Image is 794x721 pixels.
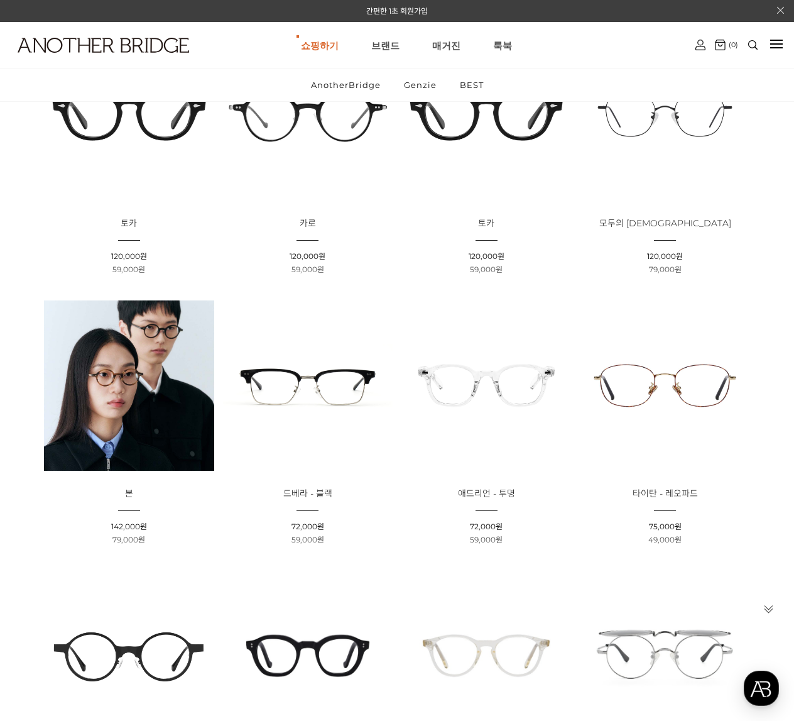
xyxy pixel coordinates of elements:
span: 타이탄 - 레오파드 [633,488,698,499]
a: 카로 [300,219,316,228]
span: 설정 [194,417,209,427]
span: 59,000원 [112,265,145,274]
a: 룩북 [493,23,512,68]
span: 애드리언 - 투명 [458,488,515,499]
span: 토카 [121,217,137,229]
span: 59,000원 [470,265,503,274]
a: BEST [449,69,494,101]
img: cart [715,40,726,50]
span: 120,000원 [647,251,683,261]
a: 대화 [83,399,162,430]
img: 드베라 - 블랙 안경, 트렌디한 블랙 프레임 이미지 [223,300,393,470]
img: cart [695,40,705,50]
a: 본 [125,489,133,498]
img: 본 - 동그란 렌즈로 돋보이는 아세테이트 안경 이미지 [44,300,214,470]
span: 드베라 - 블랙 [283,488,332,499]
span: 72,000원 [291,522,324,531]
span: 본 [125,488,133,499]
span: 홈 [40,417,47,427]
img: 토카 아세테이트 안경 - 다양한 스타일에 맞는 뿔테 안경 이미지 [401,31,571,201]
a: 타이탄 - 레오파드 [633,489,698,498]
img: logo [18,38,189,53]
a: 매거진 [432,23,460,68]
span: 120,000원 [469,251,504,261]
a: 설정 [162,399,241,430]
span: 모두의 [DEMOGRAPHIC_DATA] [599,217,731,229]
a: 브랜드 [371,23,400,68]
img: 모두의 안경 - 다양한 크기에 맞춘 다용도 디자인 이미지 [580,31,749,201]
a: 홈 [4,399,83,430]
span: 59,000원 [470,535,503,544]
span: 49,000원 [648,535,682,544]
span: 72,000원 [470,522,503,531]
img: 타이탄 - 레오파드 고급 안경 이미지 - 독특한 레오파드 패턴의 스타일리시한 디자인 [580,300,749,470]
span: (0) [726,40,738,49]
span: 대화 [115,418,130,428]
img: 토카 아세테이트 뿔테 안경 이미지 [44,31,214,201]
img: 애드리언 - 투명 안경, 패셔너블 아이웨어 이미지 [401,300,571,470]
span: 120,000원 [111,251,147,261]
a: 간편한 1초 회원가입 [366,6,428,16]
a: 드베라 - 블랙 [283,489,332,498]
a: 토카 [478,219,494,228]
span: 79,000원 [112,535,145,544]
span: 120,000원 [290,251,325,261]
span: 59,000원 [291,265,324,274]
span: 75,000원 [649,522,682,531]
a: 모두의 [DEMOGRAPHIC_DATA] [599,219,731,228]
a: 애드리언 - 투명 [458,489,515,498]
a: logo [6,38,126,84]
span: 59,000원 [291,535,324,544]
a: AnotherBridge [300,69,391,101]
span: 토카 [478,217,494,229]
span: 79,000원 [649,265,682,274]
a: (0) [715,40,738,50]
span: 142,000원 [111,522,147,531]
span: 카로 [300,217,316,229]
a: 쇼핑하기 [301,23,339,68]
img: search [748,40,758,50]
a: Genzie [393,69,447,101]
img: 카로 - 감각적인 디자인의 패션 아이템 이미지 [223,31,393,201]
a: 토카 [121,219,137,228]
